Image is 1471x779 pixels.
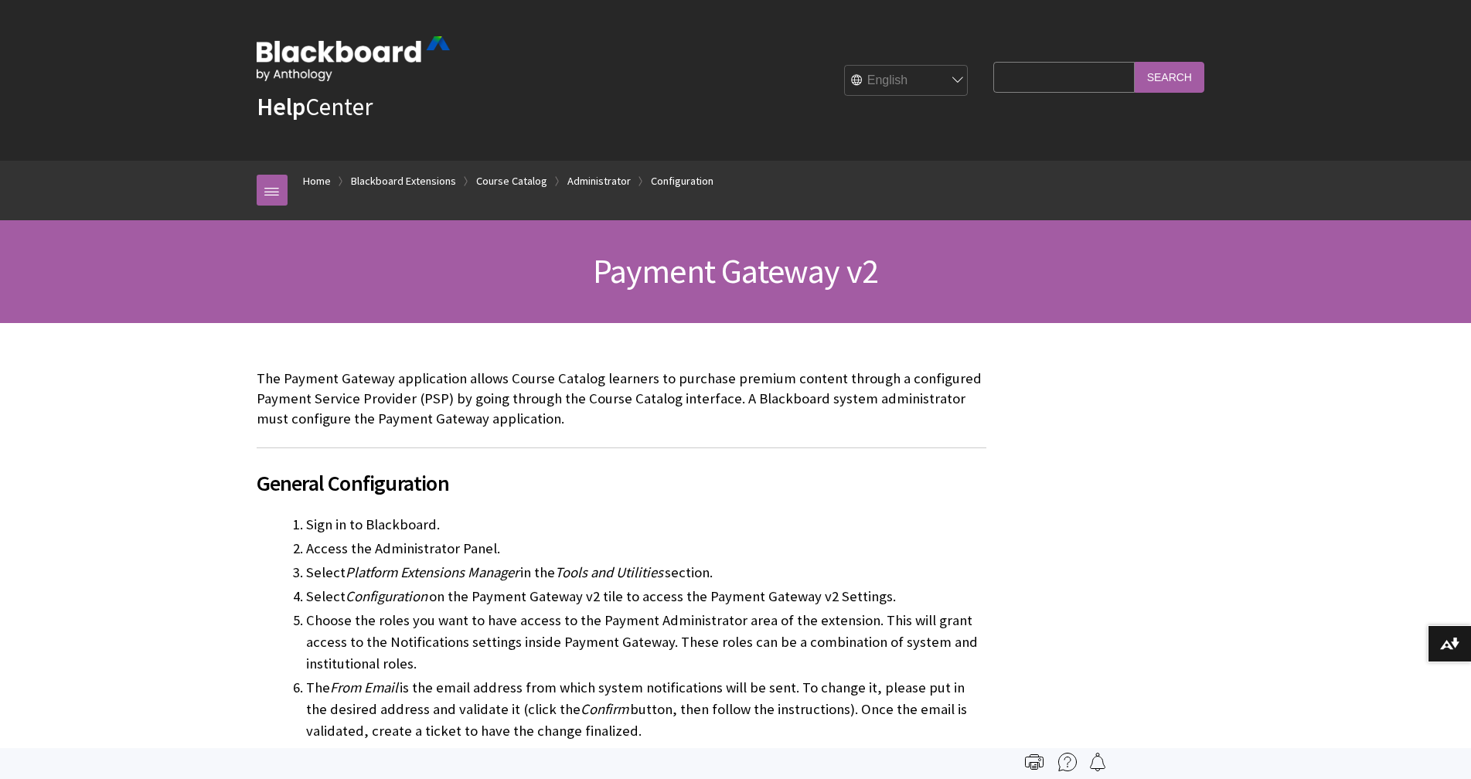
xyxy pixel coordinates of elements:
img: Follow this page [1088,753,1107,771]
li: Select on the Payment Gateway v2 tile to access the Payment Gateway v2 Settings. [306,586,986,607]
span: Configuration [346,587,427,605]
li: Choose the roles you want to have access to the Payment Administrator area of the extension. This... [306,610,986,675]
a: Administrator [567,172,631,191]
span: Tools and Utilities [555,563,663,581]
span: Confirm [581,700,628,718]
img: More help [1058,753,1077,771]
img: Print [1025,753,1044,771]
li: Select in the section. [306,562,986,583]
select: Site Language Selector [845,66,969,97]
li: Sign in to Blackboard. [306,514,986,536]
a: Home [303,172,331,191]
a: HelpCenter [257,91,373,122]
span: Payment Gateway v2 [593,250,879,292]
input: Search [1135,62,1204,92]
span: General Configuration [257,467,986,499]
li: Enter an optional message in the box that will appear on the payment page. [306,744,986,766]
p: The Payment Gateway application allows Course Catalog learners to purchase premium content throug... [257,369,986,430]
span: Platform Extensions Manager [346,563,519,581]
li: The is the email address from which system notifications will be sent. To change it, please put i... [306,677,986,742]
a: Blackboard Extensions [351,172,456,191]
a: Course Catalog [476,172,547,191]
li: Access the Administrator Panel. [306,538,986,560]
strong: Help [257,91,305,122]
a: Configuration [651,172,713,191]
img: Blackboard by Anthology [257,36,450,81]
span: Payment Information [508,746,634,764]
span: From Email [330,679,398,696]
